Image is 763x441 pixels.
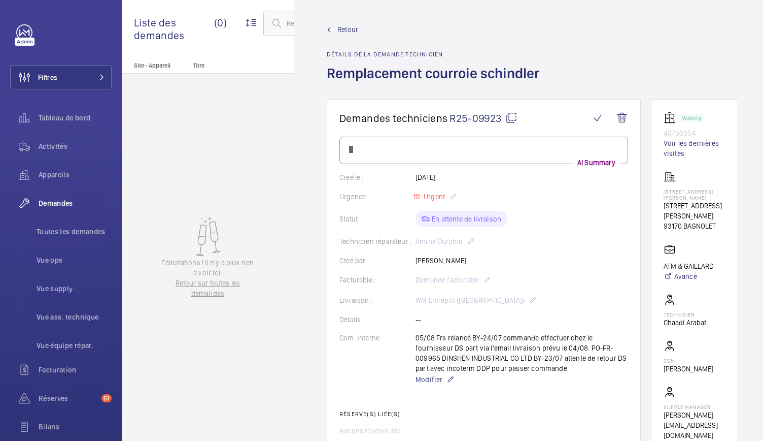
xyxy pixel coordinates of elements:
[682,116,701,120] p: Working
[449,112,517,124] span: R25-09923
[193,62,260,69] p: Titre
[327,51,545,58] h2: Détails de la demande technicien
[664,112,680,124] img: elevator.svg
[39,198,112,208] span: Demandes
[37,312,112,322] span: Vue ass. technique
[664,221,725,231] p: 93170 BAGNOLET
[664,201,725,221] p: [STREET_ADDRESS][PERSON_NAME]
[664,404,725,410] p: Supply manager
[339,411,628,418] h2: Réserve(s) liée(s)
[39,170,112,180] span: Appareils
[39,393,97,403] span: Réserves
[664,318,706,328] p: Chaadi Arabat
[573,157,619,168] p: AI Summary
[39,113,112,123] span: Tableau de bord
[664,364,713,374] p: [PERSON_NAME]
[664,271,714,281] a: Avancé
[160,278,256,298] a: Retour sur toutes les demandes
[664,311,706,318] p: Technicien
[339,112,447,124] span: Demandes techniciens
[122,62,189,69] p: Site - Appareil
[10,65,112,89] button: Filtres
[664,188,725,201] p: [STREET_ADDRESS][PERSON_NAME]
[101,394,112,402] span: 51
[160,258,256,278] p: Félicitations ! Il n'y a plus rien à voir ici.
[664,138,725,159] a: Voir les dernières visites
[263,11,427,36] input: Recherche par numéro de demande ou devis
[664,128,725,138] p: 49750354
[337,24,358,35] span: Retour
[37,227,112,237] span: Toutes les demandes
[327,64,545,99] h1: Remplacement courroie schindler
[39,141,112,151] span: Activités
[39,422,112,432] span: Bilans
[37,255,112,265] span: Vue ops
[664,410,725,440] p: [PERSON_NAME][EMAIL_ADDRESS][DOMAIN_NAME]
[664,261,714,271] p: ATM & GAILLARD
[38,72,57,82] span: Filtres
[39,365,112,375] span: Facturation
[37,340,112,351] span: Vue équipe répar.
[37,283,112,294] span: Vue supply
[134,16,214,42] span: Liste des demandes
[664,358,713,364] p: CSM
[415,374,442,385] span: Modifier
